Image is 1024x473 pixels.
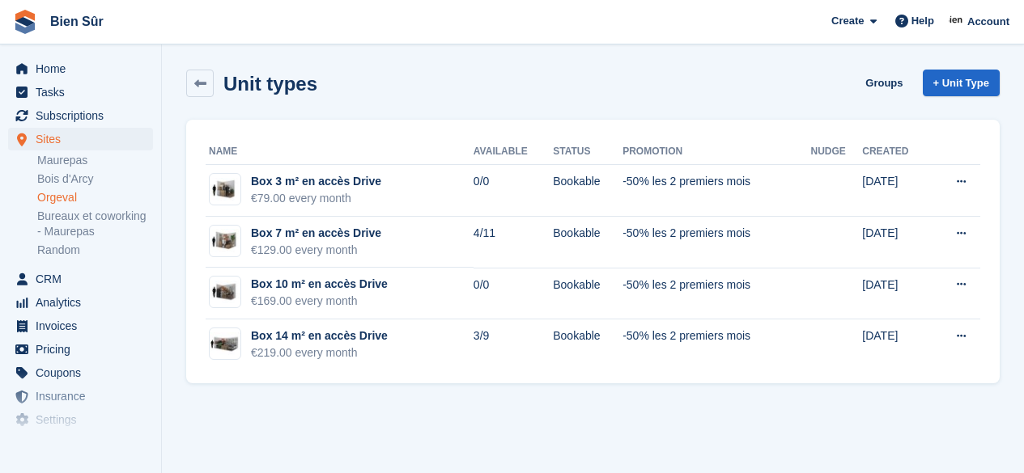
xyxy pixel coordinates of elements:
th: Nudge [811,139,863,165]
a: menu [8,57,153,80]
a: menu [8,268,153,290]
a: menu [8,432,153,454]
a: menu [8,291,153,314]
a: menu [8,338,153,361]
a: menu [8,315,153,337]
div: €169.00 every month [251,293,388,310]
td: -50% les 2 premiers mois [622,165,810,217]
img: box-6m2.jpg [210,281,240,304]
td: [DATE] [862,217,930,268]
span: Analytics [36,291,133,314]
a: menu [8,81,153,103]
td: 0/0 [474,165,553,217]
span: Insurance [36,385,133,408]
td: Bookable [553,268,622,319]
a: Random [37,243,153,258]
img: box-14m2.jpg [210,332,240,356]
a: Groups [859,70,909,96]
a: Bureaux et coworking - Maurepas [37,209,153,239]
td: [DATE] [862,268,930,319]
td: Bookable [553,319,622,370]
a: menu [8,128,153,150]
th: Created [862,139,930,165]
img: stora-icon-8386f47178a22dfd0bd8f6a31ec36ba5ce8667c1dd55bd0f319d3a0aa187defe.svg [13,10,37,34]
td: 3/9 [474,319,553,370]
td: -50% les 2 premiers mois [622,217,810,268]
span: Settings [36,408,133,431]
a: menu [8,408,153,431]
td: 0/0 [474,268,553,319]
td: Bookable [553,217,622,268]
span: Create [831,13,864,29]
th: Available [474,139,553,165]
div: €79.00 every month [251,190,381,207]
span: Help [911,13,934,29]
span: Capital [36,432,133,454]
th: Promotion [622,139,810,165]
td: [DATE] [862,165,930,217]
span: Tasks [36,81,133,103]
span: CRM [36,268,133,290]
span: Sites [36,128,133,150]
td: -50% les 2 premiers mois [622,319,810,370]
img: Asmaa Habri [949,13,965,29]
th: Status [553,139,622,165]
span: Coupons [36,361,133,384]
a: menu [8,104,153,127]
td: 4/11 [474,217,553,268]
div: Box 14 m² en accès Drive [251,327,388,344]
a: Maurepas [37,153,153,168]
a: Bois d'Arcy [37,171,153,187]
span: Invoices [36,315,133,337]
div: Box 10 m² en accès Drive [251,276,388,293]
a: menu [8,361,153,384]
a: + Unit Type [923,70,1000,96]
div: Box 7 m² en accès Drive [251,225,381,242]
a: Orgeval [37,190,153,205]
span: Subscriptions [36,104,133,127]
td: [DATE] [862,319,930,370]
div: €219.00 every month [251,344,388,361]
span: Home [36,57,133,80]
div: €129.00 every month [251,242,381,259]
span: Pricing [36,338,133,361]
th: Name [206,139,474,165]
h2: Unit types [223,73,317,95]
td: Bookable [553,165,622,217]
td: -50% les 2 premiers mois [622,268,810,319]
img: box-3,2m2.jpg [210,178,240,201]
img: box-7m2.jpg [210,229,240,252]
a: menu [8,385,153,408]
div: Box 3 m² en accès Drive [251,173,381,190]
a: Bien Sûr [44,8,110,35]
span: Account [967,14,1009,30]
